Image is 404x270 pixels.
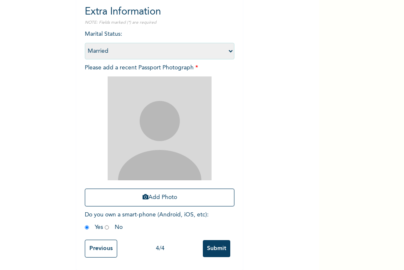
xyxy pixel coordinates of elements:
[117,244,203,253] div: 4 / 4
[85,31,234,54] span: Marital Status :
[85,212,209,230] span: Do you own a smart-phone (Android, iOS, etc) : Yes No
[85,5,234,20] h2: Extra Information
[203,240,230,257] input: Submit
[85,65,234,211] span: Please add a recent Passport Photograph
[85,240,117,258] input: Previous
[108,76,212,180] img: Crop
[85,189,234,206] button: Add Photo
[85,20,234,26] p: NOTE: Fields marked (*) are required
